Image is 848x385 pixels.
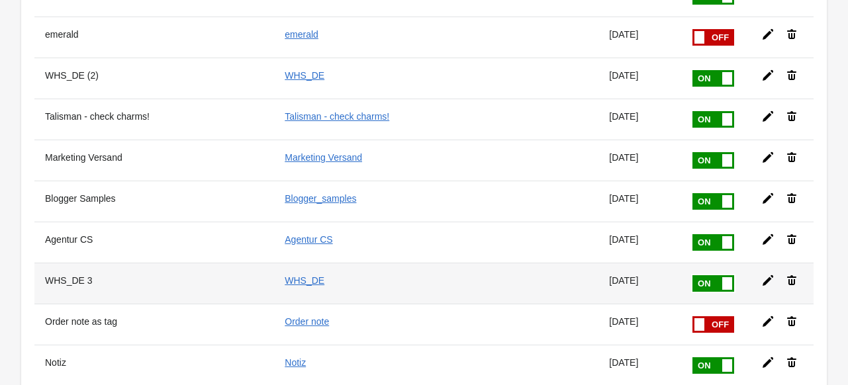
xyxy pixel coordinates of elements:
a: emerald [285,29,318,40]
th: WHS_DE (2) [34,58,274,99]
td: [DATE] [598,222,681,263]
td: [DATE] [598,99,681,140]
a: Notiz [285,357,306,368]
th: Agentur CS [34,222,274,263]
th: Marketing Versand [34,140,274,181]
th: Order note as tag [34,304,274,345]
a: WHS_DE [285,70,324,81]
a: Agentur CS [285,234,332,245]
a: Order note [285,316,329,327]
td: [DATE] [598,263,681,304]
th: Blogger Samples [34,181,274,222]
td: [DATE] [598,181,681,222]
a: Blogger_samples [285,193,356,204]
td: [DATE] [598,58,681,99]
td: [DATE] [598,140,681,181]
th: Talisman - check charms! [34,99,274,140]
td: [DATE] [598,17,681,58]
th: WHS_DE 3 [34,263,274,304]
a: Marketing Versand [285,152,362,163]
th: emerald [34,17,274,58]
td: [DATE] [598,304,681,345]
a: WHS_DE [285,275,324,286]
a: Talisman - check charms! [285,111,389,122]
